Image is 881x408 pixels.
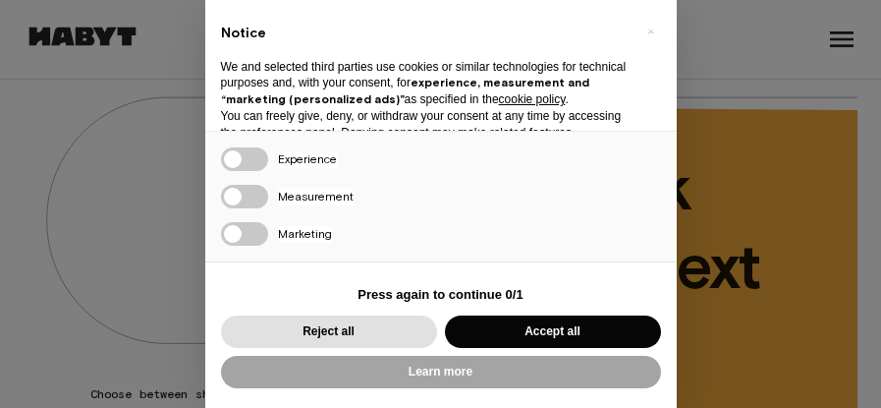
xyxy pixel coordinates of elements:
[278,151,337,168] span: Experience
[221,316,437,348] button: Reject all
[445,316,661,348] button: Accept all
[221,75,589,106] strong: experience, measurement and “marketing (personalized ads)”
[221,356,661,388] button: Learn more
[221,108,630,157] p: You can freely give, deny, or withdraw your consent at any time by accessing the preferences pane...
[635,16,667,47] button: Close this notice
[221,24,630,43] h2: Notice
[278,189,354,205] span: Measurement
[221,59,630,108] p: We and selected third parties use cookies or similar technologies for technical purposes and, wit...
[647,20,654,43] span: ×
[278,226,332,243] span: Marketing
[499,92,566,106] a: cookie policy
